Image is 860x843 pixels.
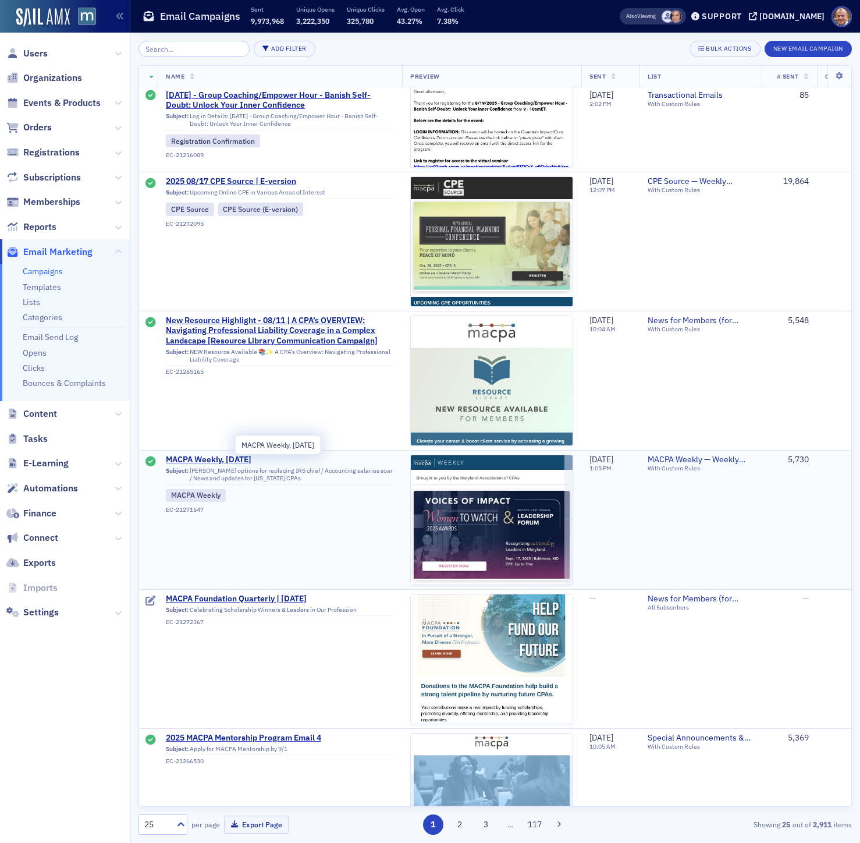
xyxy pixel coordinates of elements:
div: Support [702,11,742,22]
span: # Sent [777,72,799,80]
span: MACPA Foundation Quarterly | [DATE] [166,594,394,604]
a: Users [6,47,48,60]
div: Bulk Actions [706,45,751,52]
span: Memberships [23,196,80,208]
a: Settings [6,606,59,619]
div: With Custom Rules [648,743,754,750]
time: 1:05 PM [589,464,612,472]
span: [DATE] [589,315,613,325]
div: Celebrating Scholarship Winners & Leaders in Our Profession [166,606,394,617]
div: [PERSON_NAME] options for replacing IRS chief / Accounting salaries soar / News and updates for [... [166,467,394,485]
span: [DATE] [589,454,613,465]
span: Email Marketing [23,246,93,258]
a: SailAMX [16,8,70,27]
div: With Custom Rules [648,186,754,194]
button: 1 [423,814,443,835]
button: 117 [525,814,545,835]
span: Connect [23,532,58,544]
div: Showing out of items [622,819,852,830]
a: Clicks [23,363,45,373]
a: Reports [6,221,56,233]
a: Automations [6,482,78,495]
span: E-Learning [23,457,69,470]
span: Subject: [166,348,189,363]
div: Registration Confirmation [166,134,260,147]
span: … [502,819,518,830]
a: Exports [6,557,56,569]
a: MACPA Weekly — Weekly Newsletter (for members only) [648,455,754,465]
span: Users [23,47,48,60]
a: [DATE] - Group Coaching/Empower Hour - Banish Self-Doubt: Unlock Your Inner Confidence [166,90,394,111]
button: New Email Campaign [765,41,852,57]
div: Sent [145,735,156,746]
span: News for Members (for members only) [648,316,754,326]
a: 2025 MACPA Mentorship Program Email 4 [166,733,394,743]
span: List [648,72,661,80]
a: Transactional Emails [648,90,754,101]
span: Imports [23,582,58,594]
button: Add Filter [254,41,315,57]
span: Finance [23,507,56,520]
div: MACPA Weekly, [DATE] [235,435,321,455]
span: 3,222,350 [296,16,329,26]
button: 3 [476,814,496,835]
label: per page [191,819,220,830]
button: Export Page [224,816,289,834]
span: 7.38% [437,16,459,26]
a: Finance [6,507,56,520]
span: Exports [23,557,56,569]
p: Unique Opens [296,5,335,13]
div: Sent [145,317,156,329]
a: Imports [6,582,58,594]
div: With Custom Rules [648,101,754,108]
div: Log in Details: [DATE] - Group Coaching/Empower Hour - Banish Self-Doubt: Unlock Your Inner Confi... [166,113,394,131]
div: Sent [145,178,156,190]
div: CPE Source (E-version) [218,203,304,215]
span: — [802,593,809,604]
a: News for Members (for members only) [648,594,754,604]
span: 2025 08/17 CPE Source | E-version [166,176,394,187]
div: EC-21265165 [166,368,394,376]
span: Profile [831,6,852,27]
span: Subject: [166,189,189,196]
span: [DATE] [589,176,613,186]
a: New Resource Highlight - 08/11 | A CPA’s OVERVIEW: Navigating Professional Liability Coverage in ... [166,316,394,346]
button: [DOMAIN_NAME] [749,12,829,20]
p: Avg. Open [397,5,425,13]
span: Katie Foo [670,10,682,23]
time: 12:07 PM [589,186,615,194]
span: [DATE] [589,90,613,100]
a: CPE Source — Weekly Upcoming CPE Course List [648,176,754,187]
span: 325,780 [347,16,374,26]
span: Subject: [166,745,189,753]
div: 19,864 [770,176,809,187]
span: Name [166,72,184,80]
button: Bulk Actions [690,41,760,57]
strong: 2,911 [811,819,834,830]
a: E-Learning [6,457,69,470]
span: Organizations [23,72,82,84]
div: With Custom Rules [648,465,754,472]
p: Sent [251,5,284,13]
span: 9,973,968 [251,16,284,26]
a: Content [6,408,57,420]
div: 25 [144,819,170,831]
span: Subject: [166,606,189,614]
div: Sent [145,90,156,102]
span: — [589,593,596,604]
span: Subscriptions [23,171,81,184]
span: Automations [23,482,78,495]
div: CPE Source [166,203,214,215]
span: Viewing [626,12,656,20]
div: NEW Resource Available 📚✨ A CPA’s Overview: Navigating Professional Liability Coverage [166,348,394,366]
a: MACPA Weekly, [DATE] [166,455,394,465]
div: EC-21272367 [166,618,394,626]
div: All Subscribers [648,604,754,611]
